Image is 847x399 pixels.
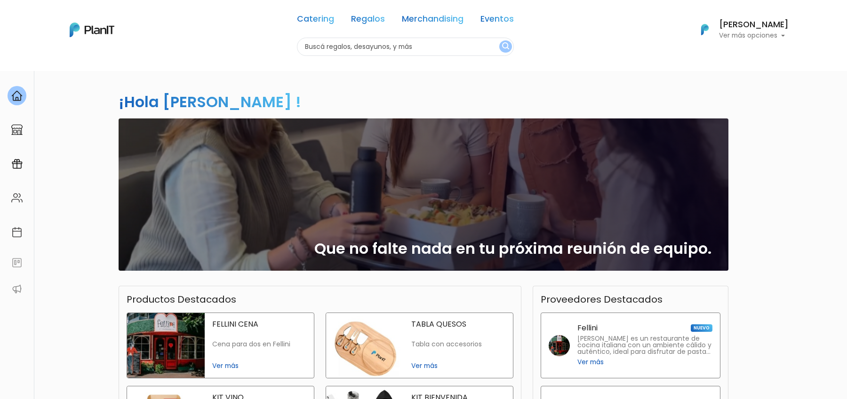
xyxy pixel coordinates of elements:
img: calendar-87d922413cdce8b2cf7b7f5f62616a5cf9e4887200fb71536465627b3292af00.svg [11,227,23,238]
p: Fellini [577,324,598,332]
a: Regalos [351,15,385,26]
p: Ver más opciones [719,32,789,39]
a: Catering [297,15,334,26]
a: fellini cena FELLINI CENA Cena para dos en Fellini Ver más [127,313,314,378]
img: fellini [549,335,570,356]
h3: Proveedores Destacados [541,294,663,305]
img: tabla quesos [326,313,404,378]
img: PlanIt Logo [70,23,114,37]
span: NUEVO [691,324,712,332]
a: tabla quesos TABLA QUESOS Tabla con accesorios Ver más [326,313,513,378]
img: people-662611757002400ad9ed0e3c099ab2801c6687ba6c219adb57efc949bc21e19d.svg [11,192,23,203]
p: [PERSON_NAME] es un restaurante de cocina italiana con un ambiente cálido y auténtico, ideal para... [577,336,712,355]
a: Fellini NUEVO [PERSON_NAME] es un restaurante de cocina italiana con un ambiente cálido y auténti... [541,313,720,378]
span: Ver más [212,361,306,371]
img: search_button-432b6d5273f82d61273b3651a40e1bd1b912527efae98b1b7a1b2c0702e16a8d.svg [502,42,509,51]
h2: Que no falte nada en tu próxima reunión de equipo. [314,240,711,258]
input: Buscá regalos, desayunos, y más [297,38,514,56]
span: Ver más [411,361,505,371]
button: PlanIt Logo [PERSON_NAME] Ver más opciones [689,17,789,42]
h2: ¡Hola [PERSON_NAME] ! [119,91,301,112]
img: campaigns-02234683943229c281be62815700db0a1741e53638e28bf9629b52c665b00959.svg [11,158,23,170]
a: Eventos [480,15,514,26]
img: marketplace-4ceaa7011d94191e9ded77b95e3339b90024bf715f7c57f8cf31f2d8c509eaba.svg [11,124,23,135]
img: home-e721727adea9d79c4d83392d1f703f7f8bce08238fde08b1acbfd93340b81755.svg [11,90,23,102]
p: Tabla con accesorios [411,340,505,348]
a: Merchandising [402,15,463,26]
h6: [PERSON_NAME] [719,21,789,29]
img: feedback-78b5a0c8f98aac82b08bfc38622c3050aee476f2c9584af64705fc4e61158814.svg [11,257,23,268]
h3: Productos Destacados [127,294,236,305]
p: Cena para dos en Fellini [212,340,306,348]
p: TABLA QUESOS [411,321,505,328]
span: Ver más [577,357,604,367]
img: partners-52edf745621dab592f3b2c58e3bca9d71375a7ef29c3b500c9f145b62cc070d4.svg [11,283,23,295]
p: FELLINI CENA [212,321,306,328]
img: PlanIt Logo [695,19,715,40]
img: fellini cena [127,313,205,378]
